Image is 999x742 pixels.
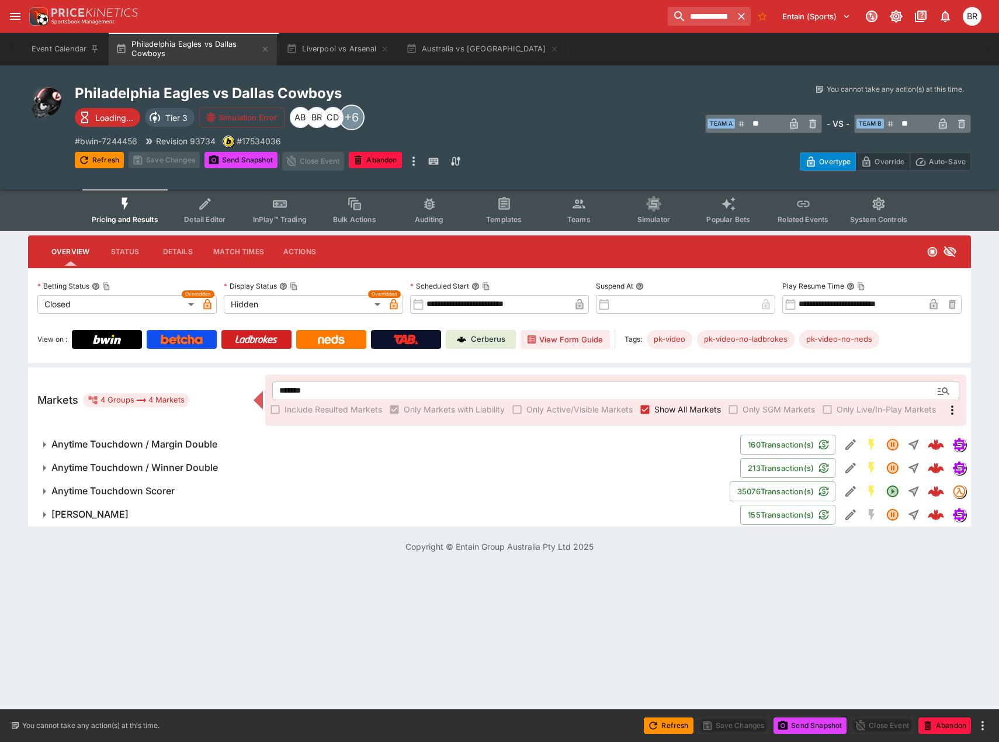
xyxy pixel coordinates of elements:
[92,282,100,290] button: Betting StatusCopy To Clipboard
[471,334,505,345] p: Cerberus
[753,7,772,26] button: No Bookmarks
[290,107,311,128] div: Alex Bothe
[952,438,966,452] div: simulator
[204,238,273,266] button: Match Times
[28,480,730,503] button: Anytime Touchdown Scorer
[204,152,277,168] button: Send Snapshot
[882,504,903,525] button: Suspended
[697,330,795,349] div: Betting Target: cerberus
[399,33,566,65] button: Australia vs [GEOGRAPHIC_DATA]
[799,334,879,345] span: pk-video-no-neds
[185,290,211,298] span: Overridden
[924,480,948,503] a: d7370333-2e63-4a86-a43a-e1e7ca5582b9
[927,246,938,258] svg: Closed
[882,434,903,455] button: Suspended
[99,238,151,266] button: Status
[636,282,644,290] button: Suspend At
[963,7,981,26] div: Ben Raymond
[290,282,298,290] button: Copy To Clipboard
[847,282,855,290] button: Play Resume TimeCopy To Clipboard
[75,84,523,102] h2: Copy To Clipboard
[886,438,900,452] svg: Suspended
[928,460,944,476] div: fbea6286-9d69-4da3-b1a6-b1414e0fa812
[799,330,879,349] div: Betting Target: cerberus
[625,330,642,349] label: Tags:
[886,508,900,522] svg: Suspended
[910,6,931,27] button: Documentation
[471,282,480,290] button: Scheduled StartCopy To Clipboard
[28,456,740,480] button: Anytime Touchdown / Winner Double
[22,720,159,731] p: You cannot take any action(s) at this time.
[407,152,421,171] button: more
[928,460,944,476] img: logo-cerberus--red.svg
[644,717,693,734] button: Refresh
[37,393,78,407] h5: Markets
[223,136,234,147] div: bwin
[37,330,67,349] label: View on :
[918,717,971,734] button: Abandon
[953,462,966,474] img: simulator
[861,434,882,455] button: SGM Enabled
[903,504,924,525] button: Straight
[928,483,944,500] img: logo-cerberus--red.svg
[861,6,882,27] button: Connected to PK
[318,335,344,344] img: Neds
[943,245,957,259] svg: Hidden
[339,105,365,130] div: +6
[37,281,89,291] p: Betting Status
[945,403,959,417] svg: More
[953,485,966,498] img: tradingmodel
[740,505,835,525] button: 155Transaction(s)
[482,282,490,290] button: Copy To Clipboard
[349,152,401,168] button: Abandon
[223,136,234,147] img: bwin.png
[596,281,633,291] p: Suspend At
[935,6,956,27] button: Notifications
[800,152,971,171] div: Start From
[882,481,903,502] button: Open
[235,335,277,344] img: Ladbrokes
[5,6,26,27] button: open drawer
[730,481,835,501] button: 35076Transaction(s)
[88,393,185,407] div: 4 Groups 4 Markets
[28,433,740,456] button: Anytime Touchdown / Margin Double
[886,461,900,475] svg: Suspended
[322,107,344,128] div: Cameron Duffy
[773,717,847,734] button: Send Snapshot
[827,84,964,95] p: You cannot take any action(s) at this time.
[827,117,849,130] h6: - VS -
[102,282,110,290] button: Copy To Clipboard
[861,457,882,479] button: SGM Enabled
[410,281,469,291] p: Scheduled Start
[51,508,129,521] h6: [PERSON_NAME]
[952,508,966,522] div: simulator
[95,112,133,124] p: Loading...
[184,215,226,224] span: Detail Editor
[51,485,175,497] h6: Anytime Touchdown Scorer
[840,481,861,502] button: Edit Detail
[697,334,795,345] span: pk-video-no-ladbrokes
[521,330,610,349] button: View Form Guide
[886,6,907,27] button: Toggle light/dark mode
[903,481,924,502] button: Straight
[800,152,856,171] button: Overtype
[51,19,115,25] img: Sportsbook Management
[151,238,204,266] button: Details
[855,152,910,171] button: Override
[933,380,954,401] button: Open
[394,335,418,344] img: TabNZ
[647,334,692,345] span: pk-video
[51,438,217,450] h6: Anytime Touchdown / Margin Double
[372,290,397,298] span: Overridden
[75,135,137,147] p: Copy To Clipboard
[861,481,882,502] button: SGM Enabled
[224,281,277,291] p: Display Status
[903,434,924,455] button: Straight
[28,503,740,526] button: [PERSON_NAME]
[654,403,721,415] span: Show All Markets
[486,215,522,224] span: Templates
[819,155,851,168] p: Overtype
[285,403,382,415] span: Include Resulted Markets
[782,281,844,291] p: Play Resume Time
[42,238,99,266] button: Overview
